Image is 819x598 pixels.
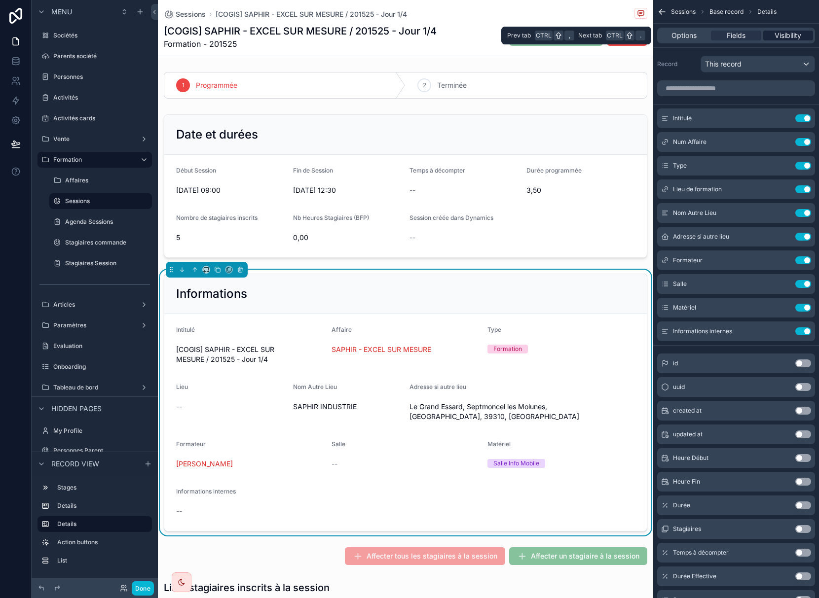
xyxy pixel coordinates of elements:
[51,404,102,414] span: Hidden pages
[37,423,152,439] a: My Profile
[32,475,158,578] div: scrollable content
[673,407,702,415] span: created at
[293,383,337,390] span: Nom Autre Lieu
[53,321,136,329] label: Paramètres
[37,28,152,43] a: Sociétés
[57,557,148,564] label: List
[37,443,152,458] a: Personnes Parent
[673,478,700,486] span: Heure Fin
[49,255,152,271] a: Stagiaires Session
[37,48,152,64] a: Parents société
[332,440,345,448] span: Salle
[673,549,729,557] span: Temps à décompter
[493,459,539,468] div: Salle Info Mobile
[176,383,188,390] span: Lieu
[57,520,144,528] label: Details
[493,345,522,353] div: Formation
[37,359,152,375] a: Onboarding
[37,90,152,106] a: Activités
[51,459,99,469] span: Record view
[176,488,236,495] span: Informations internes
[332,326,352,333] span: Affaire
[673,304,696,312] span: Matériel
[53,363,150,371] label: Onboarding
[757,8,777,16] span: Details
[37,317,152,333] a: Paramètres
[37,152,152,168] a: Formation
[535,31,553,40] span: Ctrl
[65,239,150,246] label: Stagiaires commande
[673,327,732,335] span: Informations internes
[53,342,150,350] label: Evaluation
[673,233,729,241] span: Adresse si autre lieu
[57,538,148,546] label: Action buttons
[673,501,690,509] span: Durée
[701,56,815,72] button: This record
[709,8,744,16] span: Base record
[37,297,152,313] a: Articles
[132,581,154,596] button: Done
[37,338,152,354] a: Evaluation
[657,60,697,68] label: Record
[673,359,678,367] span: id
[53,301,136,309] label: Articles
[673,256,703,264] span: Formateur
[673,185,722,193] span: Lieu de formation
[487,440,511,448] span: Matériel
[727,31,745,40] span: Fields
[176,440,206,448] span: Formateur
[673,525,701,533] span: Stagiaires
[57,502,148,510] label: Details
[37,69,152,85] a: Personnes
[53,156,132,164] label: Formation
[578,32,602,39] span: Next tab
[332,345,431,354] a: SAPHIR - EXCEL SUR MESURE
[53,52,150,60] label: Parents société
[53,73,150,81] label: Personnes
[671,31,697,40] span: Options
[65,218,150,226] label: Agenda Sessions
[53,427,150,435] label: My Profile
[49,235,152,250] a: Stagiaires commande
[673,138,707,146] span: Num Affaire
[673,280,687,288] span: Salle
[409,402,635,422] span: Le Grand Essard, Septmoncel les Molunes, [GEOGRAPHIC_DATA], 39310, [GEOGRAPHIC_DATA]
[673,114,692,122] span: Intitulé
[606,31,624,40] span: Ctrl
[673,162,687,170] span: Type
[37,131,152,147] a: Vente
[636,32,644,39] span: .
[705,59,742,69] span: This record
[565,32,573,39] span: ,
[176,402,182,412] span: --
[673,454,708,462] span: Heure Début
[164,38,437,50] span: Formation - 201525
[487,326,501,333] span: Type
[65,176,150,184] label: Affaires
[673,383,685,391] span: uuid
[332,459,337,469] span: --
[53,384,136,391] label: Tableau de bord
[49,214,152,230] a: Agenda Sessions
[216,9,407,19] span: [COGIS] SAPHIR - EXCEL SUR MESURE / 201525 - Jour 1/4
[53,94,150,102] label: Activités
[176,459,233,469] a: [PERSON_NAME]
[37,380,152,395] a: Tableau de bord
[49,193,152,209] a: Sessions
[37,110,152,126] a: Activités cards
[176,326,195,333] span: Intitulé
[671,8,696,16] span: Sessions
[176,9,206,19] span: Sessions
[51,7,72,17] span: Menu
[507,32,531,39] span: Prev tab
[775,31,801,40] span: Visibility
[53,447,150,455] label: Personnes Parent
[53,32,150,39] label: Sociétés
[65,197,146,205] label: Sessions
[176,286,247,302] h2: Informations
[409,383,466,390] span: Adresse si autre lieu
[164,24,437,38] h1: [COGIS] SAPHIR - EXCEL SUR MESURE / 201525 - Jour 1/4
[176,345,324,364] span: [COGIS] SAPHIR - EXCEL SUR MESURE / 201525 - Jour 1/4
